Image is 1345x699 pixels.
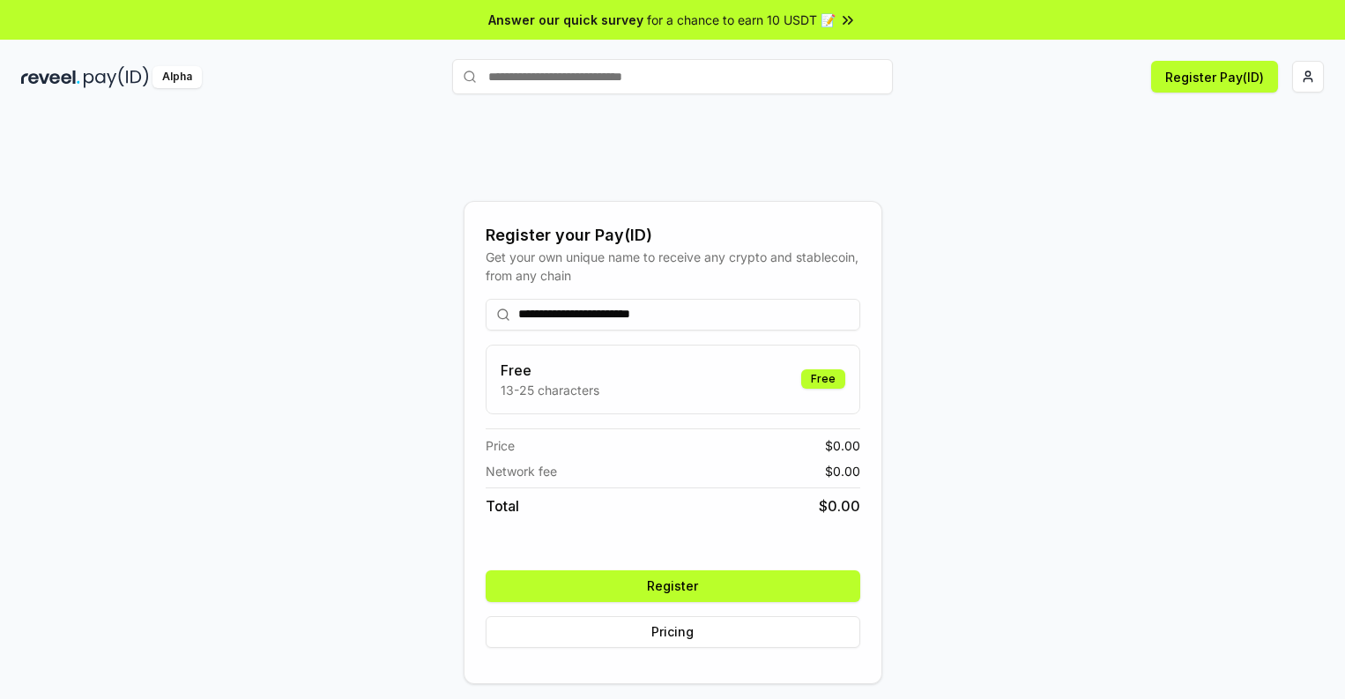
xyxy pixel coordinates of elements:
[152,66,202,88] div: Alpha
[84,66,149,88] img: pay_id
[21,66,80,88] img: reveel_dark
[486,616,860,648] button: Pricing
[1151,61,1278,93] button: Register Pay(ID)
[486,223,860,248] div: Register your Pay(ID)
[647,11,836,29] span: for a chance to earn 10 USDT 📝
[819,495,860,517] span: $ 0.00
[825,436,860,455] span: $ 0.00
[486,570,860,602] button: Register
[486,436,515,455] span: Price
[801,369,845,389] div: Free
[825,462,860,480] span: $ 0.00
[488,11,643,29] span: Answer our quick survey
[486,495,519,517] span: Total
[486,248,860,285] div: Get your own unique name to receive any crypto and stablecoin, from any chain
[501,360,599,381] h3: Free
[486,462,557,480] span: Network fee
[501,381,599,399] p: 13-25 characters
